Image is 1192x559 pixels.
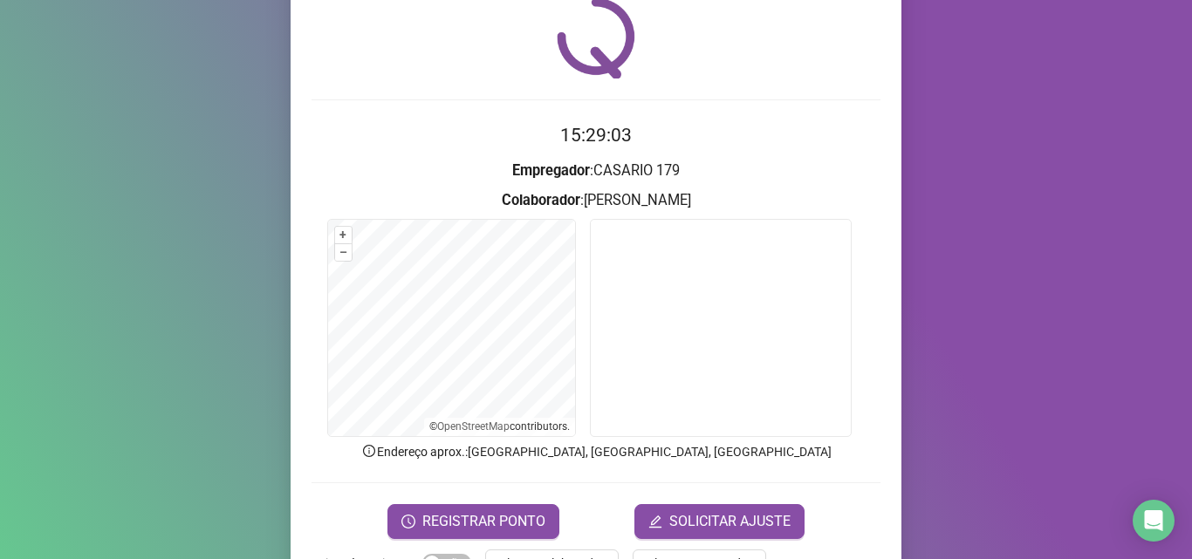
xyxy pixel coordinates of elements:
h3: : [PERSON_NAME] [312,189,880,212]
strong: Colaborador [502,192,580,208]
span: info-circle [361,443,377,459]
p: Endereço aprox. : [GEOGRAPHIC_DATA], [GEOGRAPHIC_DATA], [GEOGRAPHIC_DATA] [312,442,880,461]
time: 15:29:03 [560,125,632,146]
a: OpenStreetMap [437,420,510,433]
div: Open Intercom Messenger [1133,500,1175,542]
span: SOLICITAR AJUSTE [669,511,791,532]
span: edit [648,515,662,528]
li: © contributors. [429,420,570,433]
h3: : CASARIO 179 [312,160,880,182]
span: clock-circle [401,515,415,528]
button: editSOLICITAR AJUSTE [634,504,805,539]
button: + [335,227,352,243]
strong: Empregador [512,162,590,179]
button: – [335,244,352,261]
span: REGISTRAR PONTO [422,511,545,532]
button: REGISTRAR PONTO [387,504,559,539]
